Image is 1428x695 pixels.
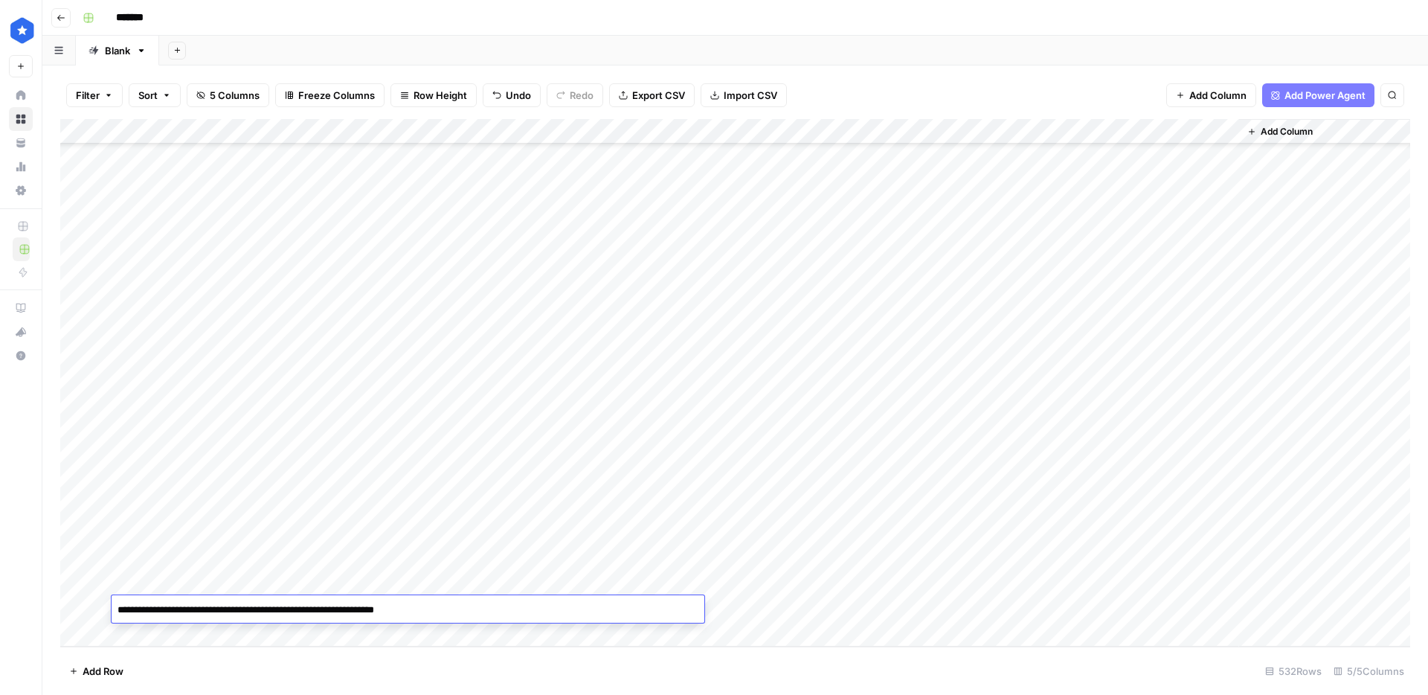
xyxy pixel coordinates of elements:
span: Redo [570,88,594,103]
div: 532 Rows [1259,659,1328,683]
span: Export CSV [632,88,685,103]
a: Usage [9,155,33,179]
button: Workspace: ConsumerAffairs [9,12,33,49]
div: What's new? [10,321,32,343]
img: ConsumerAffairs Logo [9,17,36,44]
span: Add Column [1261,125,1313,138]
button: Export CSV [609,83,695,107]
button: Redo [547,83,603,107]
button: Import CSV [701,83,787,107]
a: Browse [9,107,33,131]
a: Blank [76,36,159,65]
button: What's new? [9,320,33,344]
button: Help + Support [9,344,33,368]
button: Freeze Columns [275,83,385,107]
span: Undo [506,88,531,103]
span: Add Row [83,664,123,679]
span: Import CSV [724,88,777,103]
button: Add Column [1166,83,1256,107]
span: 5 Columns [210,88,260,103]
span: Freeze Columns [298,88,375,103]
button: 5 Columns [187,83,269,107]
button: Add Power Agent [1262,83,1374,107]
div: 5/5 Columns [1328,659,1410,683]
span: Add Column [1189,88,1247,103]
button: Sort [129,83,181,107]
span: Row Height [414,88,467,103]
button: Row Height [390,83,477,107]
button: Filter [66,83,123,107]
span: Sort [138,88,158,103]
a: Home [9,83,33,107]
button: Add Row [60,659,132,683]
button: Add Column [1241,122,1319,141]
span: Filter [76,88,100,103]
span: Add Power Agent [1284,88,1366,103]
a: Your Data [9,131,33,155]
div: Blank [105,43,130,58]
a: AirOps Academy [9,296,33,320]
a: Settings [9,179,33,202]
button: Undo [483,83,541,107]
